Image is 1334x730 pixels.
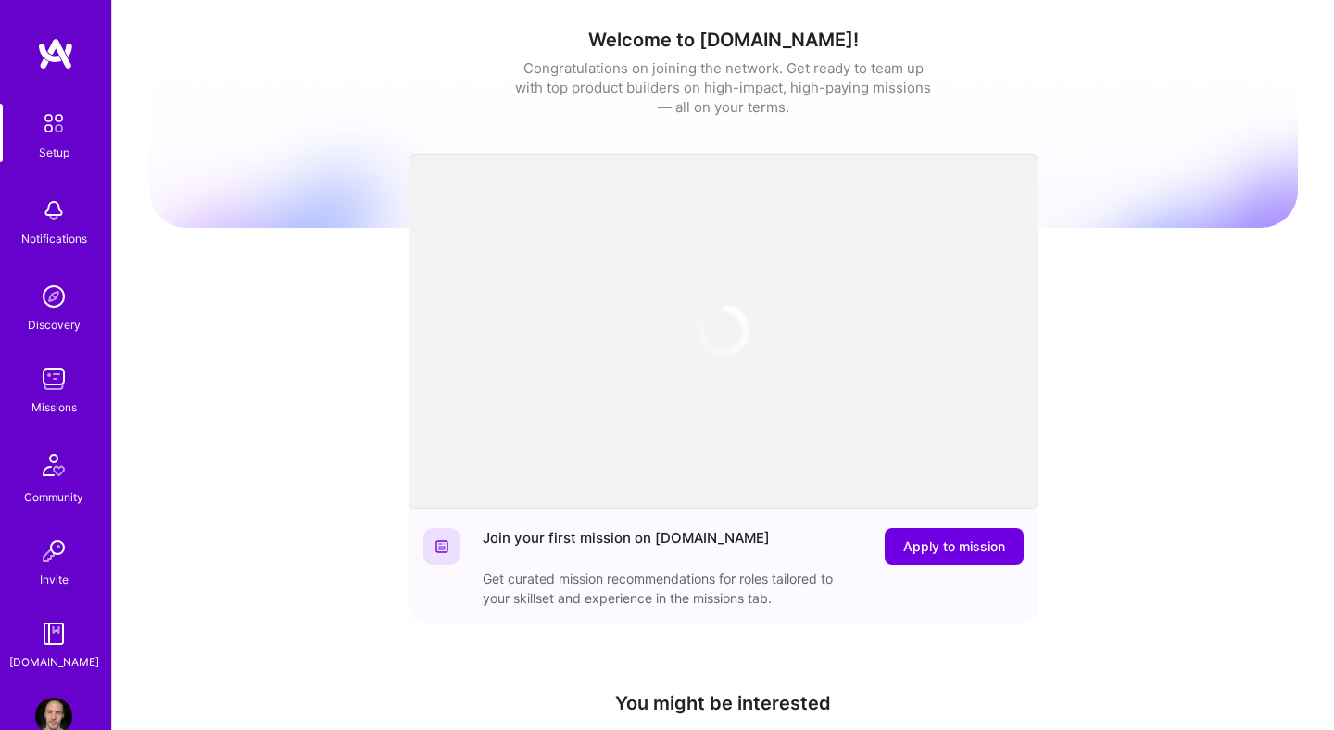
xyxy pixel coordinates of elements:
div: Get curated mission recommendations for roles tailored to your skillset and experience in the mis... [483,569,853,608]
img: loading [695,303,750,359]
img: teamwork [35,360,72,397]
img: bell [35,192,72,229]
img: Website [434,539,449,554]
span: Apply to mission [903,537,1005,556]
div: Community [24,487,83,507]
div: Discovery [28,315,81,334]
h4: You might be interested [409,692,1038,714]
div: Setup [39,143,69,162]
div: Invite [40,570,69,589]
div: Congratulations on joining the network. Get ready to team up with top product builders on high-im... [515,58,932,117]
div: Notifications [21,229,87,248]
img: guide book [35,615,72,652]
div: Missions [31,397,77,417]
div: [DOMAIN_NAME] [9,652,99,672]
img: discovery [35,278,72,315]
button: Apply to mission [885,528,1024,565]
img: Invite [35,533,72,570]
h1: Welcome to [DOMAIN_NAME]! [149,29,1298,51]
div: Join your first mission on [DOMAIN_NAME] [483,528,770,565]
img: setup [34,104,73,143]
iframe: video [409,154,1038,509]
img: Community [31,443,76,487]
img: logo [37,37,74,70]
